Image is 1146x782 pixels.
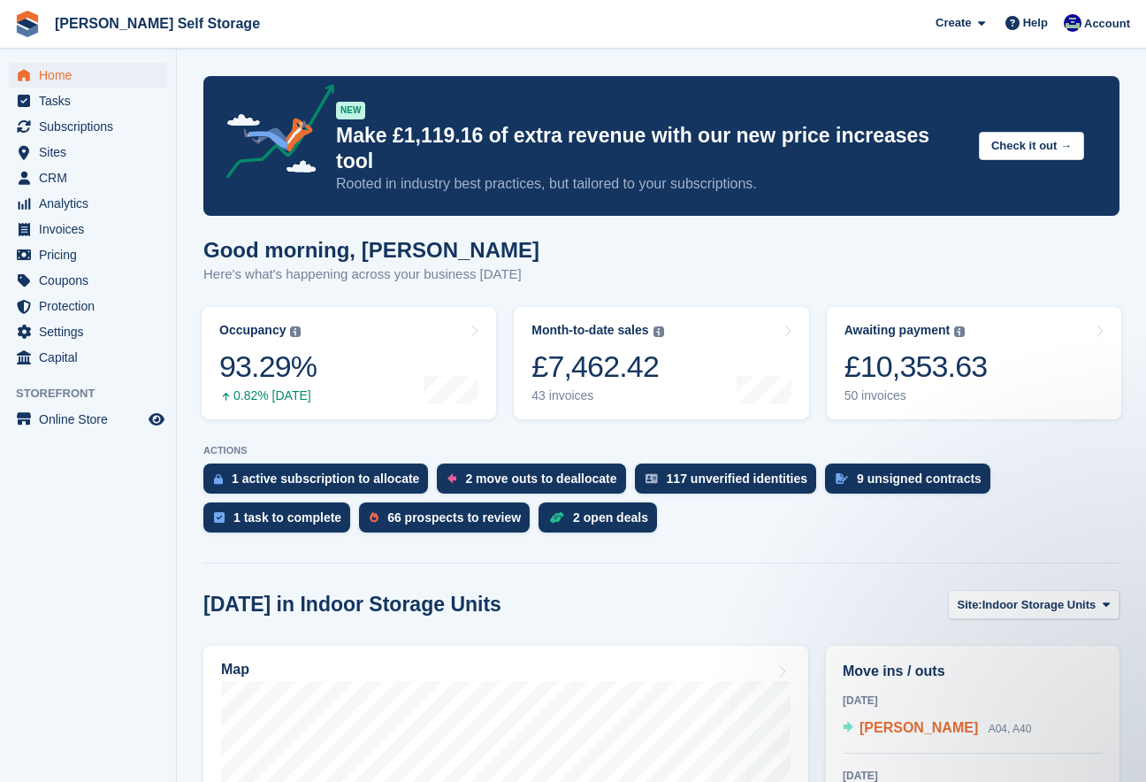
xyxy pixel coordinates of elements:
span: CRM [39,165,145,190]
span: Tasks [39,88,145,113]
p: Rooted in industry best practices, but tailored to your subscriptions. [336,174,965,194]
a: menu [9,268,167,293]
div: Month-to-date sales [531,323,648,338]
img: contract_signature_icon-13c848040528278c33f63329250d36e43548de30e8caae1d1a13099fd9432cc5.svg [836,473,848,484]
img: verify_identity-adf6edd0f0f0b5bbfe63781bf79b02c33cf7c696d77639b501bdc392416b5a36.svg [646,473,658,484]
p: ACTIONS [203,445,1119,456]
a: menu [9,294,167,318]
img: active_subscription_to_allocate_icon-d502201f5373d7db506a760aba3b589e785aa758c864c3986d89f69b8ff3... [214,473,223,485]
a: 117 unverified identities [635,464,826,502]
a: menu [9,217,167,241]
a: menu [9,319,167,344]
img: deal-1b604bf984904fb50ccaf53a9ad4b4a5d6e5aea283cecdc64d6e3604feb123c2.svg [549,511,564,524]
div: 0.82% [DATE] [219,388,317,403]
a: menu [9,88,167,113]
span: Settings [39,319,145,344]
span: Indoor Storage Units [982,596,1096,614]
img: prospect-51fa495bee0391a8d652442698ab0144808aea92771e9ea1ae160a38d050c398.svg [370,512,378,523]
p: Make £1,119.16 of extra revenue with our new price increases tool [336,123,965,174]
a: [PERSON_NAME] A04, A40 [843,717,1031,740]
span: Create [936,14,971,32]
img: move_outs_to_deallocate_icon-f764333ba52eb49d3ac5e1228854f67142a1ed5810a6f6cc68b1a99e826820c5.svg [447,473,456,484]
div: 1 active subscription to allocate [232,471,419,486]
div: £10,353.63 [844,349,988,385]
a: menu [9,114,167,139]
img: icon-info-grey-7440780725fd019a000dd9b08b2336e03edf1995a4989e88bcd33f0948082b44.svg [290,326,301,337]
span: Invoices [39,217,145,241]
img: price-adjustments-announcement-icon-8257ccfd72463d97f412b2fc003d46551f7dbcb40ab6d574587a9cd5c0d94... [211,84,335,185]
h2: Move ins / outs [843,661,1103,682]
a: menu [9,165,167,190]
h2: [DATE] in Indoor Storage Units [203,593,501,617]
div: 2 open deals [573,510,648,525]
img: Justin Farthing [1064,14,1081,32]
span: Online Store [39,407,145,432]
a: [PERSON_NAME] Self Storage [48,9,267,38]
div: 9 unsigned contracts [857,471,982,486]
div: NEW [336,102,365,119]
span: Home [39,63,145,88]
div: 2 move outs to deallocate [465,471,616,486]
a: 2 open deals [539,502,666,541]
div: £7,462.42 [531,349,663,385]
a: menu [9,191,167,216]
span: Storefront [16,385,176,402]
a: menu [9,140,167,165]
span: A04, A40 [989,723,1032,735]
a: menu [9,242,167,267]
a: 2 move outs to deallocate [437,464,634,502]
div: 43 invoices [531,388,663,403]
span: Coupons [39,268,145,293]
a: Preview store [146,409,167,430]
div: 50 invoices [844,388,988,403]
a: menu [9,407,167,432]
a: 9 unsigned contracts [825,464,999,502]
span: [PERSON_NAME] [859,720,978,735]
span: Sites [39,140,145,165]
button: Check it out → [979,132,1084,161]
h2: Map [221,662,249,678]
button: Site: Indoor Storage Units [948,590,1119,619]
span: Site: [958,596,982,614]
a: 66 prospects to review [359,502,539,541]
div: 66 prospects to review [387,510,521,525]
h1: Good morning, [PERSON_NAME] [203,238,539,262]
span: Analytics [39,191,145,216]
div: Awaiting payment [844,323,951,338]
div: 1 task to complete [233,510,341,525]
span: Protection [39,294,145,318]
img: icon-info-grey-7440780725fd019a000dd9b08b2336e03edf1995a4989e88bcd33f0948082b44.svg [653,326,664,337]
div: 117 unverified identities [667,471,808,486]
p: Here's what's happening across your business [DATE] [203,264,539,285]
a: 1 task to complete [203,502,359,541]
span: Account [1084,15,1130,33]
span: Help [1023,14,1048,32]
span: Capital [39,345,145,370]
a: menu [9,63,167,88]
span: Pricing [39,242,145,267]
img: stora-icon-8386f47178a22dfd0bd8f6a31ec36ba5ce8667c1dd55bd0f319d3a0aa187defe.svg [14,11,41,37]
img: task-75834270c22a3079a89374b754ae025e5fb1db73e45f91037f5363f120a921f8.svg [214,512,225,523]
div: 93.29% [219,349,317,385]
span: Subscriptions [39,114,145,139]
div: Occupancy [219,323,286,338]
a: Awaiting payment £10,353.63 50 invoices [827,307,1121,419]
img: icon-info-grey-7440780725fd019a000dd9b08b2336e03edf1995a4989e88bcd33f0948082b44.svg [954,326,965,337]
a: Occupancy 93.29% 0.82% [DATE] [202,307,496,419]
a: 1 active subscription to allocate [203,464,437,502]
a: menu [9,345,167,370]
a: Month-to-date sales £7,462.42 43 invoices [514,307,808,419]
div: [DATE] [843,693,1103,709]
